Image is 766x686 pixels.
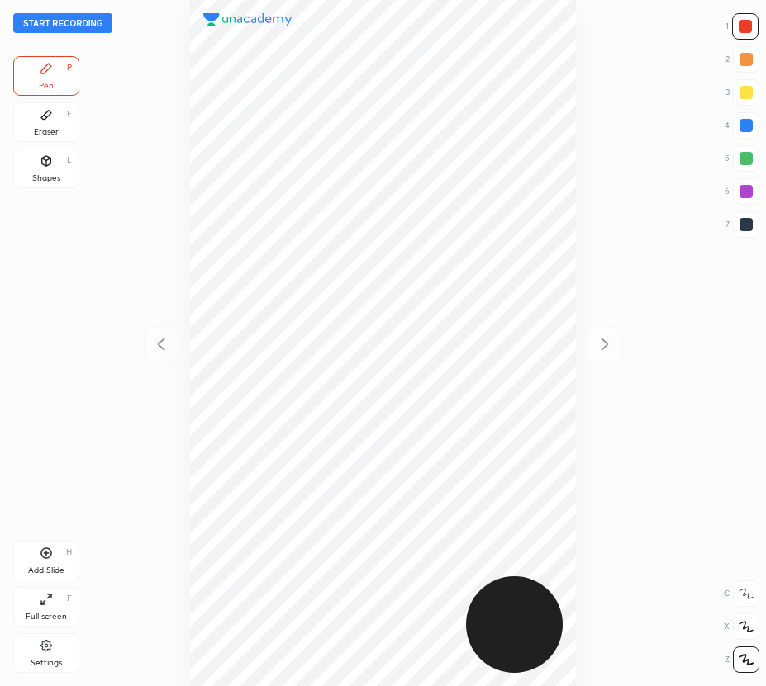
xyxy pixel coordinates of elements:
[67,156,72,164] div: L
[726,13,759,40] div: 1
[725,178,759,205] div: 6
[67,594,72,603] div: F
[725,112,759,139] div: 4
[32,174,60,182] div: Shapes
[28,566,64,575] div: Add Slide
[726,46,759,73] div: 2
[34,128,59,136] div: Eraser
[39,82,54,90] div: Pen
[203,13,293,26] img: logo.38c385cc.svg
[13,13,112,33] button: Start recording
[725,646,759,673] div: Z
[26,613,67,621] div: Full screen
[726,79,759,106] div: 3
[31,659,62,667] div: Settings
[67,64,72,72] div: P
[67,110,72,118] div: E
[66,548,72,556] div: H
[724,580,759,607] div: C
[724,613,759,640] div: X
[726,211,759,238] div: 7
[725,145,759,172] div: 5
